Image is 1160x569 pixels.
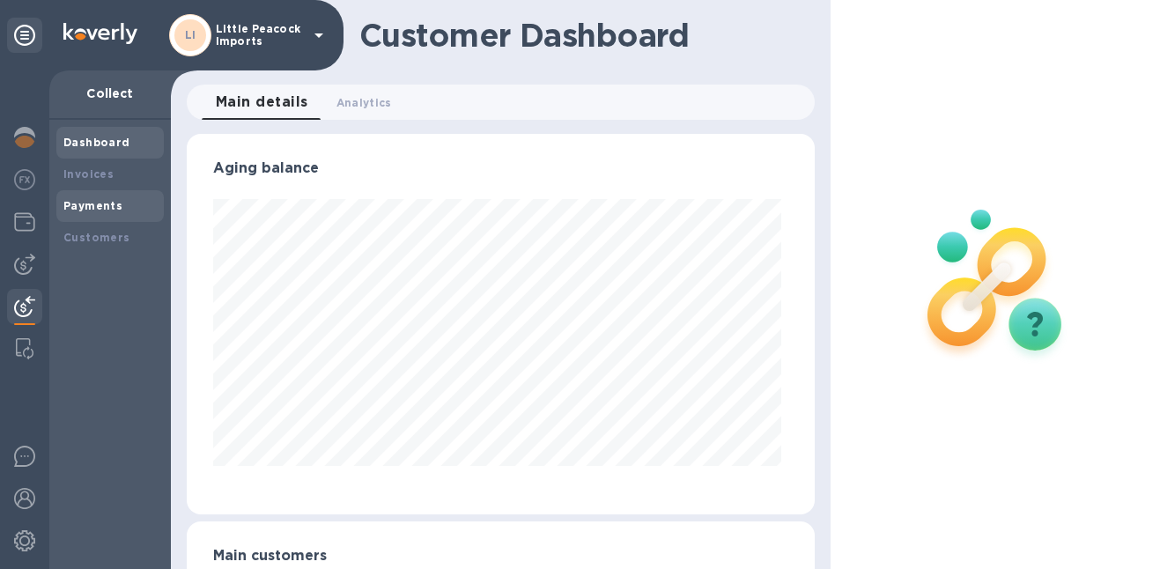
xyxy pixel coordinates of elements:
[7,18,42,53] div: Unpin categories
[14,211,35,233] img: Wallets
[63,231,130,244] b: Customers
[359,17,802,54] h1: Customer Dashboard
[213,160,788,177] h3: Aging balance
[216,90,308,115] span: Main details
[63,167,114,181] b: Invoices
[63,23,137,44] img: Logo
[63,85,157,102] p: Collect
[213,548,788,565] h3: Main customers
[216,23,304,48] p: Little Peacock Imports
[336,93,392,112] span: Analytics
[14,169,35,190] img: Foreign exchange
[185,28,196,41] b: LI
[63,199,122,212] b: Payments
[63,136,130,149] b: Dashboard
